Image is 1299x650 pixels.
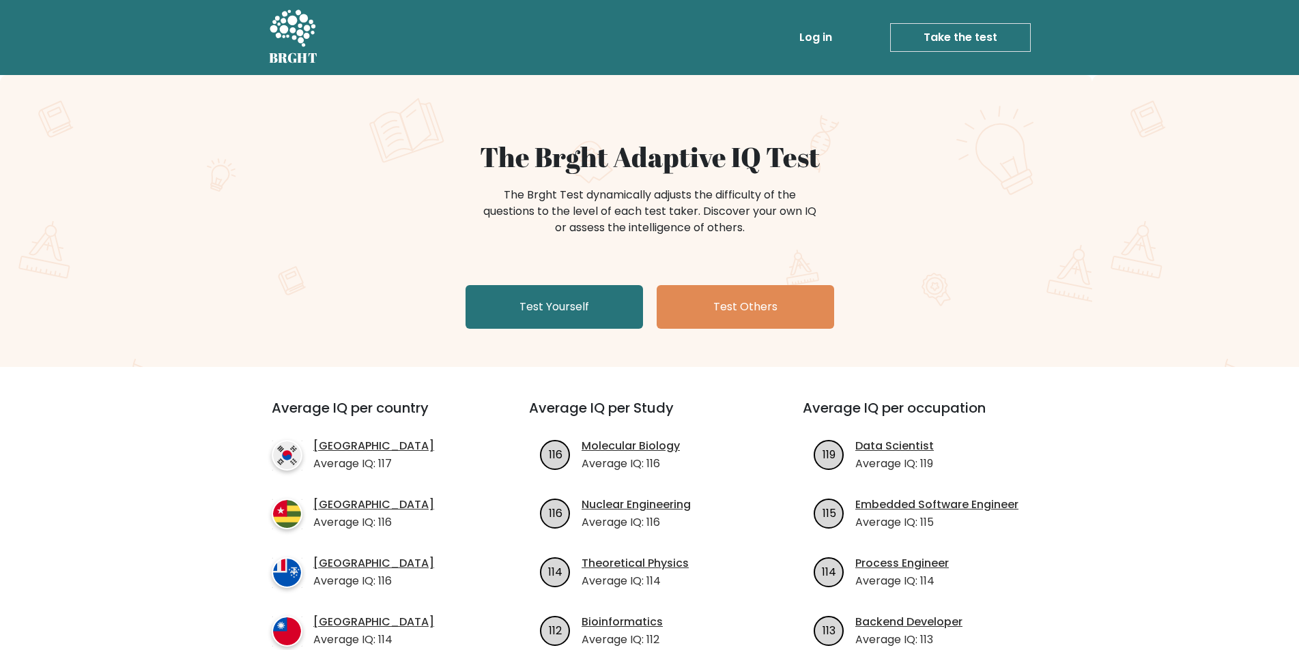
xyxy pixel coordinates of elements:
a: Process Engineer [855,555,949,572]
a: [GEOGRAPHIC_DATA] [313,497,434,513]
h1: The Brght Adaptive IQ Test [317,141,983,173]
a: Test Yourself [466,285,643,329]
div: The Brght Test dynamically adjusts the difficulty of the questions to the level of each test take... [479,187,820,236]
img: country [272,499,302,529]
p: Average IQ: 112 [582,632,663,648]
text: 113 [823,622,836,638]
h5: BRGHT [269,50,318,66]
a: Log in [794,24,838,51]
p: Average IQ: 116 [582,456,680,472]
a: [GEOGRAPHIC_DATA] [313,614,434,630]
a: Molecular Biology [582,438,680,454]
h3: Average IQ per Study [529,400,770,432]
p: Average IQ: 116 [313,514,434,531]
text: 116 [549,446,562,462]
p: Average IQ: 114 [582,573,689,589]
a: [GEOGRAPHIC_DATA] [313,555,434,572]
h3: Average IQ per occupation [803,400,1044,432]
text: 116 [549,505,562,520]
p: Average IQ: 116 [582,514,691,531]
text: 115 [823,505,836,520]
text: 119 [823,446,836,462]
h3: Average IQ per country [272,400,480,432]
p: Average IQ: 113 [855,632,962,648]
p: Average IQ: 114 [855,573,949,589]
text: 114 [822,563,836,579]
a: Take the test [890,23,1031,52]
a: [GEOGRAPHIC_DATA] [313,438,434,454]
a: Data Scientist [855,438,934,454]
p: Average IQ: 115 [855,514,1018,531]
img: country [272,616,302,647]
img: country [272,557,302,588]
a: Embedded Software Engineer [855,497,1018,513]
a: BRGHT [269,5,318,70]
a: Backend Developer [855,614,962,630]
img: country [272,440,302,471]
p: Average IQ: 117 [313,456,434,472]
text: 114 [548,563,562,579]
p: Average IQ: 116 [313,573,434,589]
a: Bioinformatics [582,614,663,630]
a: Theoretical Physics [582,555,689,572]
a: Nuclear Engineering [582,497,691,513]
a: Test Others [657,285,834,329]
p: Average IQ: 114 [313,632,434,648]
text: 112 [549,622,562,638]
p: Average IQ: 119 [855,456,934,472]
